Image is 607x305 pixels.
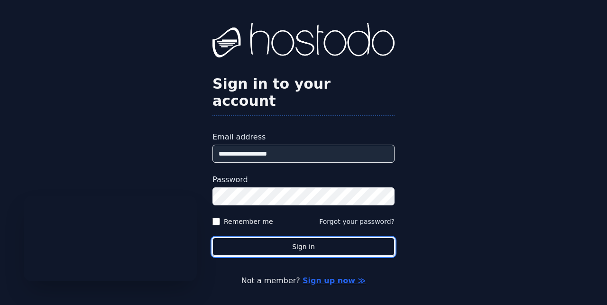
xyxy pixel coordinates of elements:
[212,238,395,256] button: Sign in
[212,75,395,110] h2: Sign in to your account
[212,174,395,185] label: Password
[46,275,561,287] p: Not a member?
[212,131,395,143] label: Email address
[303,276,366,285] a: Sign up now ≫
[212,23,395,61] img: Hostodo
[319,217,395,226] button: Forgot your password?
[224,217,273,226] label: Remember me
